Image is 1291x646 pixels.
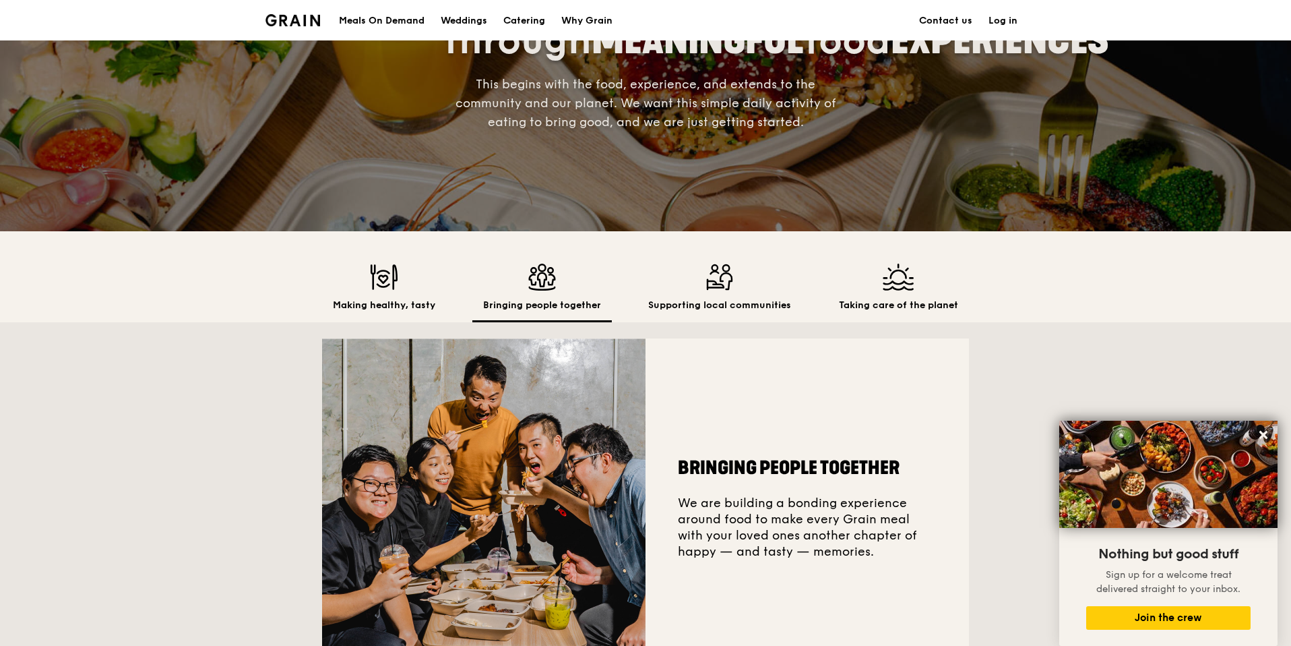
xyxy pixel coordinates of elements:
[648,299,791,312] h2: Supporting local communities
[911,1,980,41] a: Contact us
[455,77,836,129] span: This begins with the food, experience, and extends to the community and our planet. We want this ...
[1086,606,1251,630] button: Join the crew
[441,1,487,41] div: Weddings
[495,1,553,41] a: Catering
[1096,569,1240,595] span: Sign up for a welcome treat delivered straight to your inbox.
[265,14,320,26] img: Grain
[839,264,958,291] img: Taking care of the planet
[483,299,601,312] h2: Bringing people together
[561,1,612,41] div: Why Grain
[503,1,545,41] div: Catering
[1059,421,1278,528] img: DSC07876-Edit02-Large.jpeg
[433,1,495,41] a: Weddings
[1253,424,1274,446] button: Close
[839,299,958,312] h2: Taking care of the planet
[1098,546,1238,562] span: Nothing but good stuff
[553,1,621,41] a: Why Grain
[648,264,791,291] img: Supporting local communities
[980,1,1026,41] a: Log in
[333,264,435,291] img: Making healthy, tasty
[333,299,435,312] h2: Making healthy, tasty
[339,1,424,41] div: Meals On Demand
[678,456,937,480] h2: Bringing people together
[483,264,601,291] img: Bringing people together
